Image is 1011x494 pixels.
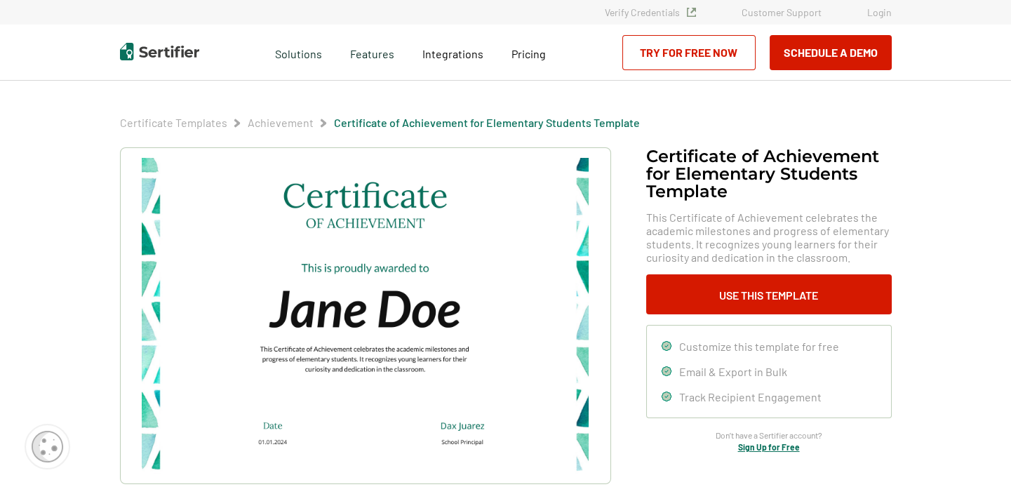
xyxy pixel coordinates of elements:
[941,427,1011,494] iframe: Chat Widget
[248,116,314,130] span: Achievement
[742,6,822,18] a: Customer Support
[32,431,63,462] img: Cookie Popup Icon
[142,158,588,474] img: Certificate of Achievement for Elementary Students Template
[646,274,892,314] button: Use This Template
[120,116,227,130] span: Certificate Templates
[275,44,322,61] span: Solutions
[248,116,314,129] a: Achievement
[422,47,483,60] span: Integrations
[120,116,640,130] div: Breadcrumb
[511,47,546,60] span: Pricing
[334,116,640,129] a: Certificate of Achievement for Elementary Students Template
[646,211,892,264] span: This Certificate of Achievement celebrates the academic milestones and progress of elementary stu...
[120,116,227,129] a: Certificate Templates
[867,6,892,18] a: Login
[511,44,546,61] a: Pricing
[770,35,892,70] button: Schedule a Demo
[679,365,787,378] span: Email & Export in Bulk
[120,43,199,60] img: Sertifier | Digital Credentialing Platform
[334,116,640,130] span: Certificate of Achievement for Elementary Students Template
[687,8,696,17] img: Verified
[738,442,800,452] a: Sign Up for Free
[350,44,394,61] span: Features
[646,147,892,200] h1: Certificate of Achievement for Elementary Students Template
[716,429,822,442] span: Don’t have a Sertifier account?
[679,340,839,353] span: Customize this template for free
[622,35,756,70] a: Try for Free Now
[605,6,696,18] a: Verify Credentials
[679,390,822,403] span: Track Recipient Engagement
[422,44,483,61] a: Integrations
